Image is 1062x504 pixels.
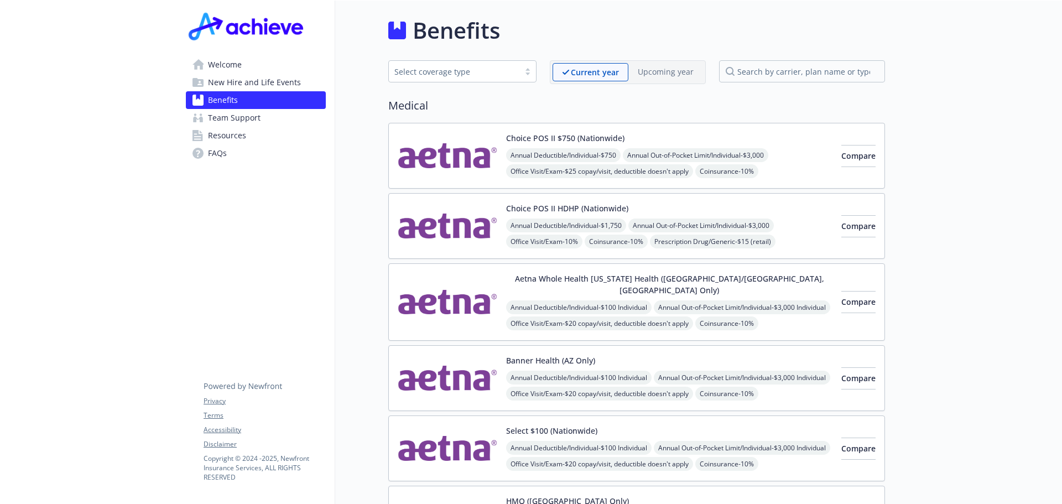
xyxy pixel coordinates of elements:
div: Select coverage type [394,66,514,77]
span: Annual Out-of-Pocket Limit/Individual - $3,000 [628,219,774,232]
img: Aetna Inc carrier logo [398,202,497,250]
a: Welcome [186,56,326,74]
button: Compare [841,291,876,313]
span: Coinsurance - 10% [695,387,758,401]
a: New Hire and Life Events [186,74,326,91]
span: Coinsurance - 10% [695,164,758,178]
button: Compare [841,438,876,460]
span: FAQs [208,144,227,162]
button: Aetna Whole Health [US_STATE] Health ([GEOGRAPHIC_DATA]/[GEOGRAPHIC_DATA], [GEOGRAPHIC_DATA] Only) [506,273,832,296]
img: Aetna Inc carrier logo [398,132,497,179]
img: Aetna Inc carrier logo [398,273,497,331]
a: FAQs [186,144,326,162]
span: Compare [841,443,876,454]
img: Aetna Inc carrier logo [398,355,497,402]
span: Office Visit/Exam - 10% [506,235,582,248]
span: Annual Deductible/Individual - $750 [506,148,621,162]
button: Banner Health (AZ Only) [506,355,595,366]
span: Annual Deductible/Individual - $1,750 [506,219,626,232]
a: Accessibility [204,425,325,435]
span: Annual Out-of-Pocket Limit/Individual - $3,000 [623,148,768,162]
p: Upcoming year [638,66,694,77]
button: Compare [841,367,876,389]
a: Team Support [186,109,326,127]
span: Prescription Drug/Generic - $15 (retail) [650,235,775,248]
span: Compare [841,150,876,161]
a: Resources [186,127,326,144]
span: Office Visit/Exam - $20 copay/visit, deductible doesn't apply [506,387,693,401]
span: Annual Out-of-Pocket Limit/Individual - $3,000 Individual [654,441,830,455]
span: Annual Deductible/Individual - $100 Individual [506,371,652,385]
a: Benefits [186,91,326,109]
a: Privacy [204,396,325,406]
span: Coinsurance - 10% [585,235,648,248]
span: Annual Out-of-Pocket Limit/Individual - $3,000 Individual [654,300,830,314]
span: Compare [841,221,876,231]
span: Team Support [208,109,261,127]
input: search by carrier, plan name or type [719,60,885,82]
button: Choice POS II $750 (Nationwide) [506,132,624,144]
span: Office Visit/Exam - $20 copay/visit, deductible doesn't apply [506,457,693,471]
span: Compare [841,297,876,307]
span: Office Visit/Exam - $20 copay/visit, deductible doesn't apply [506,316,693,330]
span: Coinsurance - 10% [695,457,758,471]
img: Aetna Inc carrier logo [398,425,497,472]
p: Current year [571,66,619,78]
a: Disclaimer [204,439,325,449]
span: Benefits [208,91,238,109]
span: New Hire and Life Events [208,74,301,91]
span: Upcoming year [628,63,703,81]
h1: Benefits [413,14,500,47]
span: Annual Out-of-Pocket Limit/Individual - $3,000 Individual [654,371,830,385]
button: Compare [841,215,876,237]
span: Annual Deductible/Individual - $100 Individual [506,441,652,455]
span: Office Visit/Exam - $25 copay/visit, deductible doesn't apply [506,164,693,178]
span: Welcome [208,56,242,74]
p: Copyright © 2024 - 2025 , Newfront Insurance Services, ALL RIGHTS RESERVED [204,454,325,482]
a: Terms [204,411,325,420]
h2: Medical [388,97,885,114]
span: Annual Deductible/Individual - $100 Individual [506,300,652,314]
span: Coinsurance - 10% [695,316,758,330]
span: Resources [208,127,246,144]
button: Choice POS II HDHP (Nationwide) [506,202,628,214]
button: Select $100 (Nationwide) [506,425,597,437]
span: Compare [841,373,876,383]
button: Compare [841,145,876,167]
